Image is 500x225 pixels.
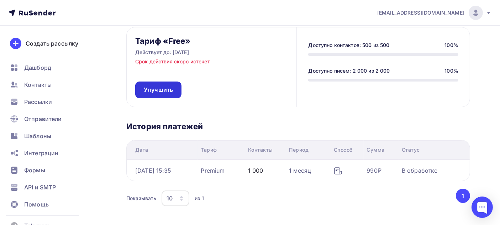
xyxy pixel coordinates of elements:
span: Шаблоны [24,132,51,140]
span: Помощь [24,200,49,209]
div: Дата [135,146,148,153]
span: Интеграции [24,149,58,157]
a: Формы [6,163,90,177]
span: Дашборд [24,63,51,72]
div: [DATE] 15:35 [135,166,172,175]
a: Отправители [6,112,90,126]
div: из 1 [195,195,204,202]
div: Период [289,146,309,153]
span: Улучшить [144,86,173,94]
p: Действует до: [DATE] [135,49,189,56]
span: [EMAIL_ADDRESS][DOMAIN_NAME] [377,9,464,16]
a: Контакты [6,78,90,92]
div: 100% [444,67,458,74]
div: В обработке [402,166,438,175]
div: Показывать [126,195,156,202]
p: Срок действия скоро истечет [135,58,210,65]
a: Рассылки [6,95,90,109]
span: Формы [24,166,45,174]
span: Отправители [24,115,62,123]
div: Сумма [367,146,385,153]
ul: Pagination [455,189,470,203]
div: Доступно контактов: 500 из 500 [308,42,389,49]
div: Статус [402,146,420,153]
button: Go to page 1 [456,189,470,203]
button: 10 [161,190,190,206]
a: Дашборд [6,61,90,75]
span: API и SMTP [24,183,56,192]
div: Способ [334,146,353,153]
div: 100% [444,42,458,49]
div: Premium [201,166,225,175]
span: Контакты [24,80,52,89]
a: Шаблоны [6,129,90,143]
h3: Тариф «Free» [135,36,191,46]
div: 1 000 [248,166,263,175]
div: Доступно писем: 2 000 из 2 000 [308,67,390,74]
div: Тариф [201,146,217,153]
div: 1 месяц [289,166,311,175]
a: Улучшить [135,82,181,98]
div: Создать рассылку [26,39,78,48]
div: 10 [167,194,173,203]
h3: История платежей [126,121,470,131]
div: 990₽ [367,166,381,175]
div: Контакты [248,146,273,153]
a: [EMAIL_ADDRESS][DOMAIN_NAME] [377,6,491,20]
span: Рассылки [24,98,52,106]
